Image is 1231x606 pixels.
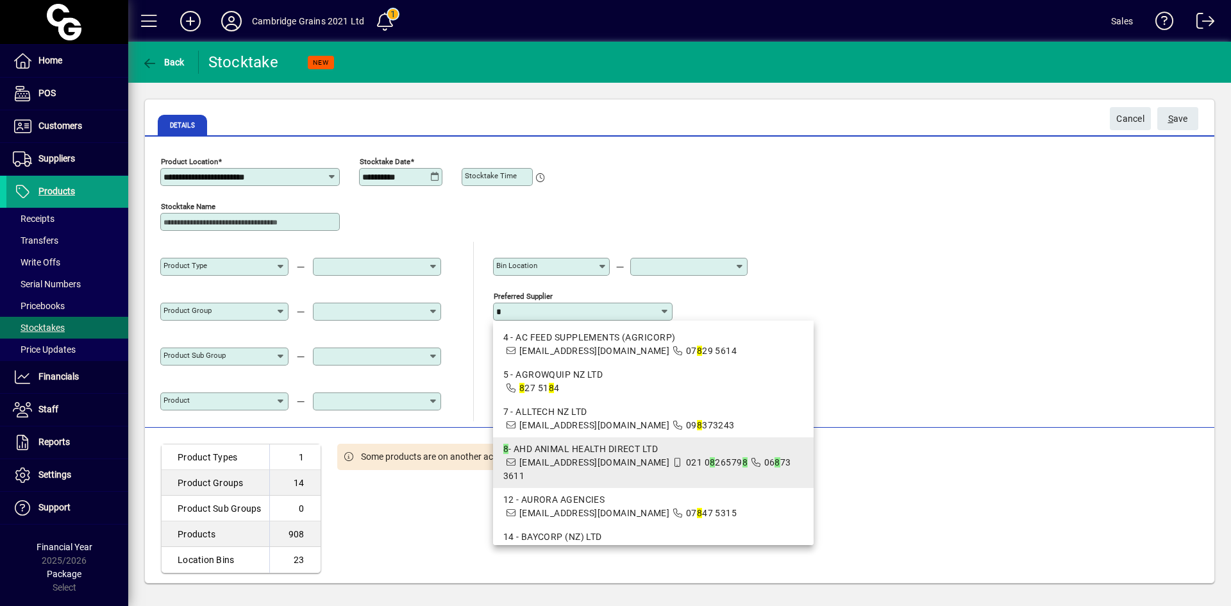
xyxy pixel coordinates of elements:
span: Cancel [1116,108,1144,130]
em: 8 [775,457,780,467]
mat-option: 7 - ALLTECH NZ LTD [493,400,814,437]
span: Products [38,186,75,196]
mat-label: Product [163,396,190,405]
span: Stocktakes [13,323,65,333]
td: 14 [269,470,321,496]
div: 5 - AGROWQUIP NZ LTD [503,368,803,382]
span: ave [1168,108,1188,130]
a: Staff [6,394,128,426]
a: Receipts [6,208,128,230]
a: Reports [6,426,128,459]
span: [EMAIL_ADDRESS][DOMAIN_NAME] [519,346,669,356]
span: Transfers [13,235,58,246]
span: NEW [313,58,329,67]
span: 27 51 4 [519,383,560,393]
a: Settings [6,459,128,491]
td: 908 [269,521,321,547]
span: [EMAIL_ADDRESS][DOMAIN_NAME] [519,508,669,518]
a: Home [6,45,128,77]
span: Back [142,57,185,67]
button: Add [170,10,211,33]
a: Write Offs [6,251,128,273]
em: 8 [710,457,715,467]
span: 09 373243 [686,420,735,430]
a: POS [6,78,128,110]
a: Knowledge Base [1146,3,1174,44]
span: Reports [38,437,70,447]
a: Price Updates [6,339,128,360]
a: Suppliers [6,143,128,175]
mat-label: Preferred Supplier [494,292,553,301]
a: Transfers [6,230,128,251]
div: - AHD ANIMAL HEALTH DIRECT LTD [503,442,803,456]
mat-label: Product Location [161,157,218,166]
span: Suppliers [38,153,75,164]
em: 8 [549,383,554,393]
button: Back [138,51,188,74]
td: Products [162,521,269,547]
div: Stocktake [208,52,278,72]
span: Support [38,502,71,512]
span: POS [38,88,56,98]
mat-option: 12 - AURORA AGENCIES [493,488,814,525]
td: Product Types [162,444,269,470]
span: Pricebooks [13,301,65,311]
a: Stocktakes [6,317,128,339]
em: 8 [742,457,748,467]
td: Product Groups [162,470,269,496]
span: Financial Year [37,542,92,552]
mat-option: 5 - AGROWQUIP NZ LTD [493,363,814,400]
em: 8 [697,346,702,356]
em: 8 [519,383,524,393]
a: Financials [6,361,128,393]
div: 4 - AC FEED SUPPLEMENTS (AGRICORP) [503,331,803,344]
span: Customers [38,121,82,131]
span: Serial Numbers [13,279,81,289]
div: 7 - ALLTECH NZ LTD [503,405,803,419]
span: S [1168,114,1173,124]
a: Logout [1187,3,1215,44]
mat-label: Stocktake Date [360,157,410,166]
span: [EMAIL_ADDRESS][DOMAIN_NAME] [519,420,669,430]
mat-label: Bin Location [496,261,537,270]
mat-label: Product Sub group [163,351,226,360]
span: Staff [38,404,58,414]
mat-option: 4 - AC FEED SUPPLEMENTS (AGRICORP) [493,326,814,363]
em: 8 [503,444,508,454]
td: Product Sub Groups [162,496,269,521]
div: Cambridge Grains 2021 Ltd [252,11,364,31]
mat-label: Stocktake Time [465,171,517,180]
span: Write Offs [13,257,60,267]
mat-option: 8 - AHD ANIMAL HEALTH DIRECT LTD [493,437,814,488]
app-page-header-button: Back [128,51,199,74]
span: 021 0 26579 [686,457,748,467]
td: Location Bins [162,547,269,573]
a: Serial Numbers [6,273,128,295]
button: Save [1157,107,1198,130]
div: Sales [1111,11,1133,31]
span: Settings [38,469,71,480]
span: 07 29 5614 [686,346,737,356]
span: Package [47,569,81,579]
a: Customers [6,110,128,142]
span: Financials [38,371,79,382]
button: Cancel [1110,107,1151,130]
div: 12 - AURORA AGENCIES [503,493,803,507]
span: Price Updates [13,344,76,355]
mat-label: Product Type [163,261,207,270]
td: 0 [269,496,321,521]
span: Details [158,115,207,135]
em: 8 [697,420,702,430]
td: 23 [269,547,321,573]
td: 1 [269,444,321,470]
em: 8 [697,508,702,518]
button: Profile [211,10,252,33]
mat-option: 14 - BAYCORP (NZ) LTD [493,525,814,562]
mat-label: Product Group [163,306,212,315]
mat-label: Stocktake Name [161,202,215,211]
span: [EMAIL_ADDRESS][DOMAIN_NAME] [519,457,669,467]
div: 14 - BAYCORP (NZ) LTD [503,530,803,544]
span: Receipts [13,214,54,224]
a: Pricebooks [6,295,128,317]
a: Support [6,492,128,524]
